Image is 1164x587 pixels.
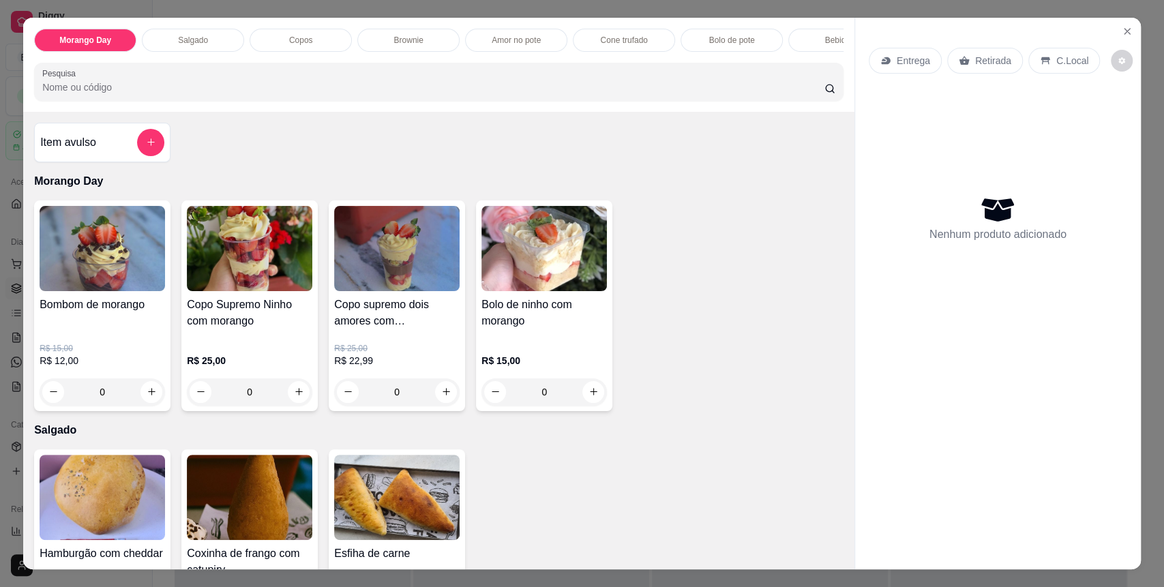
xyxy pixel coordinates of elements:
[334,343,460,354] p: R$ 25,00
[435,381,457,403] button: increase-product-quantity
[40,297,165,313] h4: Bombom de morango
[40,206,165,291] img: product-image
[34,173,844,190] p: Morango Day
[492,35,541,46] p: Amor no pote
[1056,54,1088,67] p: C.Local
[481,354,607,367] p: R$ 15,00
[59,35,111,46] p: Morango Day
[137,129,164,156] button: add-separate-item
[824,35,854,46] p: Bebidas
[334,354,460,367] p: R$ 22,99
[40,455,165,540] img: product-image
[481,297,607,329] h4: Bolo de ninho com morango
[42,67,80,79] label: Pesquisa
[34,422,844,438] p: Salgado
[190,381,211,403] button: decrease-product-quantity
[929,226,1066,243] p: Nenhum produto adicionado
[289,35,313,46] p: Copos
[187,354,312,367] p: R$ 25,00
[600,35,647,46] p: Cone trufado
[187,455,312,540] img: product-image
[334,297,460,329] h4: Copo supremo dois amores com [PERSON_NAME]
[1116,20,1138,42] button: Close
[582,381,604,403] button: increase-product-quantity
[40,134,96,151] h4: Item avulso
[40,545,165,562] h4: Hamburgão com cheddar
[897,54,930,67] p: Entrega
[40,343,165,354] p: R$ 15,00
[1111,50,1133,72] button: decrease-product-quantity
[187,545,312,578] h4: Coxinha de frango com catupiry
[334,545,460,562] h4: Esfiha de carne
[334,455,460,540] img: product-image
[42,381,64,403] button: decrease-product-quantity
[481,206,607,291] img: product-image
[334,206,460,291] img: product-image
[40,354,165,367] p: R$ 12,00
[178,35,208,46] p: Salgado
[187,297,312,329] h4: Copo Supremo Ninho com morango
[484,381,506,403] button: decrease-product-quantity
[187,206,312,291] img: product-image
[975,54,1011,67] p: Retirada
[337,381,359,403] button: decrease-product-quantity
[42,80,824,94] input: Pesquisa
[393,35,423,46] p: Brownie
[140,381,162,403] button: increase-product-quantity
[708,35,754,46] p: Bolo de pote
[288,381,310,403] button: increase-product-quantity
